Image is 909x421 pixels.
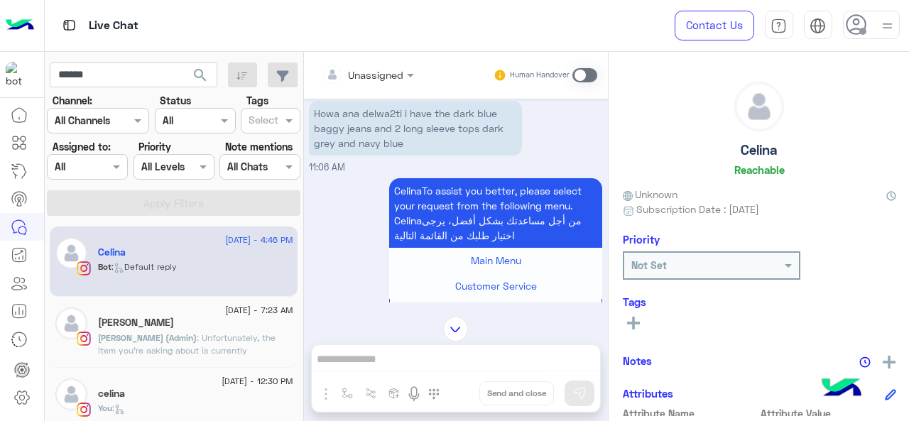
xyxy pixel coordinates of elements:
[771,18,787,34] img: tab
[883,356,896,368] img: add
[479,381,554,405] button: Send and close
[623,387,673,400] h6: Attributes
[55,237,87,269] img: defaultAdmin.png
[735,82,783,131] img: defaultAdmin.png
[309,101,522,155] p: 11/8/2025, 11:06 AM
[443,317,468,341] img: scroll
[623,354,652,367] h6: Notes
[859,356,871,368] img: notes
[761,406,896,421] span: Attribute Value
[471,254,521,266] span: Main Menu
[225,304,293,317] span: [DATE] - 7:23 AM
[741,142,778,158] h5: Celina
[455,280,537,292] span: Customer Service
[192,67,209,84] span: search
[111,261,177,272] span: : Default reply
[98,332,197,343] span: [PERSON_NAME] (Admin)
[183,62,218,93] button: search
[98,388,125,400] h5: celina
[389,178,602,248] p: 11/8/2025, 11:06 AM
[309,162,345,173] span: 11:06 AM
[878,17,896,35] img: profile
[138,139,171,154] label: Priority
[89,16,138,35] p: Live Chat
[623,187,678,202] span: Unknown
[734,163,785,176] h6: Reachable
[765,11,793,40] a: tab
[55,307,87,339] img: defaultAdmin.png
[47,190,300,216] button: Apply Filters
[77,332,91,346] img: Instagram
[623,233,660,246] h6: Priority
[623,406,758,421] span: Attribute Name
[77,403,91,417] img: Instagram
[6,11,34,40] img: Logo
[225,139,293,154] label: Note mentions
[246,112,278,131] div: Select
[246,93,268,108] label: Tags
[98,403,112,413] span: You
[60,16,78,34] img: tab
[98,246,126,258] h5: Celina
[636,202,759,217] span: Subscription Date : [DATE]
[675,11,754,40] a: Contact Us
[160,93,191,108] label: Status
[623,295,896,308] h6: Tags
[53,139,111,154] label: Assigned to:
[77,261,91,275] img: Instagram
[98,261,111,272] span: Bot
[55,378,87,410] img: defaultAdmin.png
[817,364,866,414] img: hulul-logo.png
[225,234,293,246] span: [DATE] - 4:46 PM
[222,375,293,388] span: [DATE] - 12:30 PM
[810,18,826,34] img: tab
[112,403,125,413] span: :
[510,70,570,81] small: Human Handover
[53,93,92,108] label: Channel:
[6,62,31,87] img: 317874714732967
[98,317,174,329] h5: Celina Peter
